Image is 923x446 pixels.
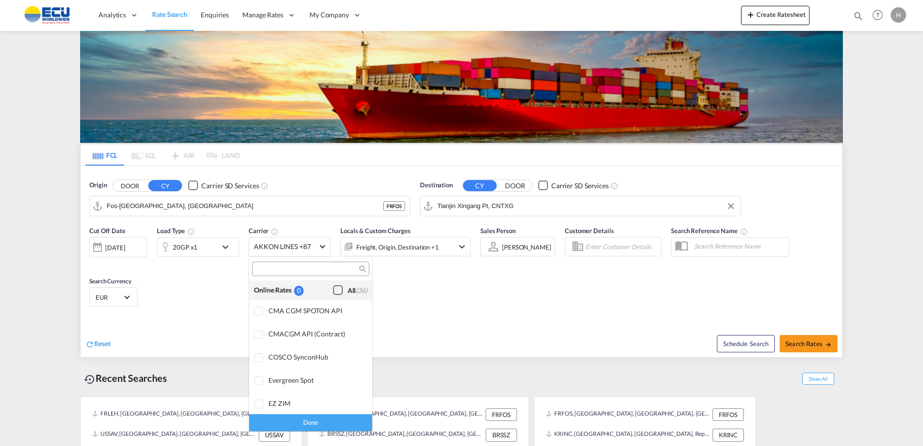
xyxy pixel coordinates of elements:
div: Evergreen Spot [268,376,364,384]
div: CMA CGM SPOTON API [268,307,364,315]
div: All [348,286,367,295]
div: EZ ZIM [268,399,364,407]
span: (36) [356,286,367,294]
md-icon: icon-magnify [358,265,365,273]
div: COSCO SynconHub [268,353,364,361]
div: Online Rates [254,285,294,295]
div: CMACGM API (Contract) [268,330,364,338]
div: Done [249,414,372,431]
md-checkbox: Checkbox No Ink [333,285,367,295]
div: 0 [294,286,304,296]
